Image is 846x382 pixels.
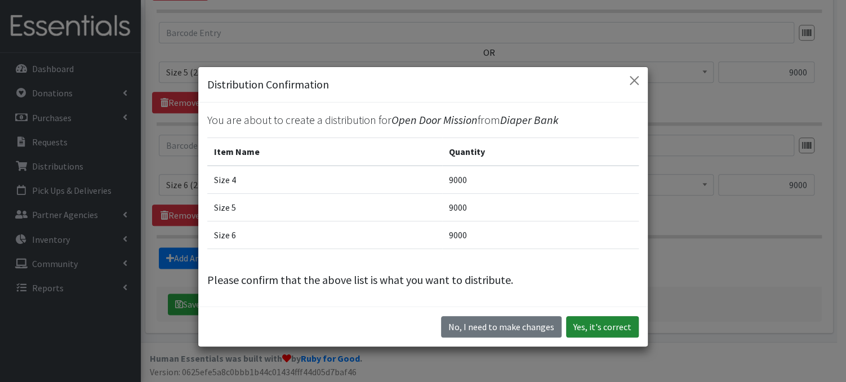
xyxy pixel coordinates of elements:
th: Item Name [207,138,442,166]
button: No I need to make changes [441,316,562,337]
h5: Distribution Confirmation [207,76,329,93]
button: Yes, it's correct [566,316,639,337]
span: Diaper Bank [500,113,559,127]
td: Size 4 [207,166,442,194]
td: 9000 [442,194,639,221]
td: 9000 [442,221,639,249]
p: Please confirm that the above list is what you want to distribute. [207,272,639,288]
button: Close [625,72,643,90]
p: You are about to create a distribution for from [207,112,639,128]
td: 9000 [442,166,639,194]
td: Size 5 [207,194,442,221]
span: Open Door Mission [391,113,478,127]
th: Quantity [442,138,639,166]
td: Size 6 [207,221,442,249]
